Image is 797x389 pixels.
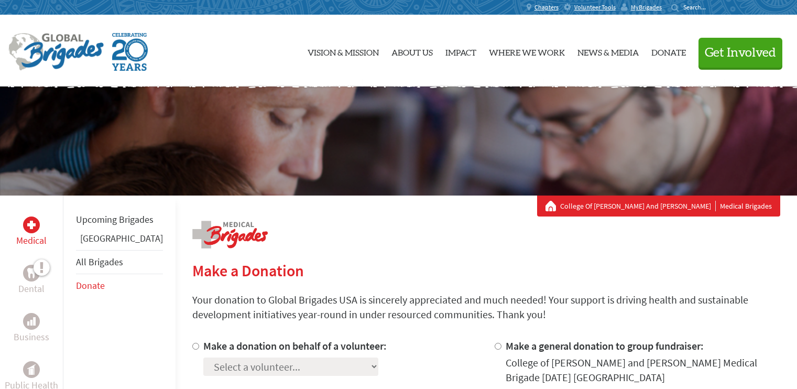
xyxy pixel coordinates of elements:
a: News & Media [577,24,639,78]
a: BusinessBusiness [14,313,49,344]
img: logo-medical.png [192,221,268,248]
a: Donate [651,24,686,78]
h2: Make a Donation [192,261,780,280]
p: Dental [18,282,45,296]
p: Medical [16,233,47,248]
a: Impact [445,24,476,78]
a: [GEOGRAPHIC_DATA] [80,232,163,244]
li: All Brigades [76,250,163,274]
li: Donate [76,274,163,297]
a: About Us [391,24,433,78]
a: All Brigades [76,256,123,268]
label: Make a general donation to group fundraiser: [506,339,704,352]
img: Dental [27,268,36,278]
li: Panama [76,231,163,250]
li: Upcoming Brigades [76,208,163,231]
img: Global Brigades Celebrating 20 Years [112,33,148,71]
img: Public Health [27,364,36,375]
a: Upcoming Brigades [76,213,154,225]
div: Public Health [23,361,40,378]
div: College of [PERSON_NAME] and [PERSON_NAME] Medical Brigade [DATE] [GEOGRAPHIC_DATA] [506,355,780,385]
div: Medical [23,217,40,233]
img: Global Brigades Logo [8,33,104,71]
button: Get Involved [698,38,782,68]
span: Get Involved [705,47,776,59]
div: Medical Brigades [545,201,772,211]
a: DentalDental [18,265,45,296]
a: College Of [PERSON_NAME] And [PERSON_NAME] [560,201,716,211]
span: MyBrigades [631,3,662,12]
div: Business [23,313,40,330]
label: Make a donation on behalf of a volunteer: [203,339,387,352]
div: Dental [23,265,40,282]
img: Medical [27,221,36,229]
a: Donate [76,279,105,291]
p: Business [14,330,49,344]
a: Vision & Mission [308,24,379,78]
a: Where We Work [489,24,565,78]
p: Your donation to Global Brigades USA is sincerely appreciated and much needed! Your support is dr... [192,293,780,322]
span: Chapters [534,3,559,12]
a: MedicalMedical [16,217,47,248]
input: Search... [683,3,713,11]
span: Volunteer Tools [574,3,616,12]
img: Business [27,317,36,326]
